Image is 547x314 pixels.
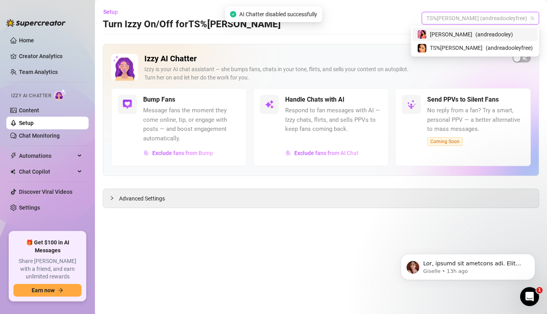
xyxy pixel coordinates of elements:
[103,9,118,15] span: Setup
[239,10,317,19] span: AI Chatter disabled successfully
[19,107,39,113] a: Content
[427,95,499,104] h5: Send PPVs to Silent Fans
[6,19,66,27] img: logo-BBDzfeDw.svg
[34,23,136,265] span: Lor, ipsumd sit ametcons adi. Elit sed’d eius t incidid ut lab etd—Magn aliq enimadm ve quis, no ...
[13,239,81,254] span: 🎁 Get $100 in AI Messages
[10,169,15,174] img: Chat Copilot
[19,50,82,62] a: Creator Analytics
[54,89,66,100] img: AI Chatter
[143,147,214,159] button: Exclude fans from Bump
[285,147,359,159] button: Exclude fans from AI Chat
[19,189,72,195] a: Discover Viral Videos
[34,30,136,38] p: Message from Giselle, sent 13h ago
[144,65,506,82] div: Izzy is your AI chat assistant — she bumps fans, chats in your tone, flirts, and sells your conte...
[520,287,539,306] iframe: Intercom live chat
[144,150,149,156] img: svg%3e
[143,95,175,104] h5: Bump Fans
[35,224,148,240] button: Get started with the Desktop app ⭐️
[123,100,132,109] img: svg%3e
[230,11,236,17] span: check-circle
[36,244,148,260] button: Desktop App and Browser Extention
[19,69,58,75] a: Team Analytics
[407,100,416,109] img: svg%3e
[111,54,138,81] img: Izzy AI Chatter
[19,120,34,126] a: Setup
[69,204,148,220] button: I need an explanation❓
[139,3,153,17] div: Close
[23,4,35,17] img: Profile image for Giselle
[265,100,274,109] img: svg%3e
[19,165,75,178] span: Chat Copilot
[19,204,40,211] a: Settings
[486,44,533,52] span: ( andreadooleyfree )
[152,150,213,156] span: Exclude fans from Bump
[34,4,46,17] img: Profile image for Ella
[103,18,281,31] h3: Turn Izzy On/Off for TS%[PERSON_NAME]
[110,196,114,201] span: collapsed
[32,287,55,293] span: Earn now
[426,12,534,24] span: TS%ANDREA (andreadooleyfree)
[67,10,97,18] p: A few hours
[285,106,382,134] span: Respond to fan messages with AI — Izzy chats, flirts, and sells PPVs to keep fans coming back.
[418,44,426,53] img: TS%ANDREA
[10,153,17,159] span: thunderbolt
[45,4,57,17] div: Profile image for Joe
[5,3,20,18] button: go back
[119,194,165,203] span: Advanced Settings
[536,287,543,293] span: 1
[286,150,291,156] img: svg%3e
[427,106,524,134] span: No reply from a fan? Try a smart, personal PPV — a better alternative to mass messages.
[6,45,152,80] div: Ella says…
[294,150,359,156] span: Exclude fans from AI Chat
[143,106,240,143] span: Message fans the moment they come online, tip, or engage with posts — and boost engagement automa...
[144,54,506,64] h2: Izzy AI Chatter
[103,6,124,18] button: Setup
[6,45,117,63] div: Hey, What brings you here [DATE]?[PERSON_NAME] • Just now
[10,178,148,201] button: Izzy Credits, billing & subscription or Affiliate Program 💵
[530,16,535,21] span: team
[418,30,426,39] img: Andrea
[58,288,63,293] span: arrow-right
[35,158,96,174] button: Izzy AI Chatter 👩
[427,137,463,146] span: Coming Soon
[19,149,75,162] span: Automations
[430,30,472,39] span: [PERSON_NAME]
[285,95,344,104] h5: Handle Chats with AI
[13,64,79,69] div: [PERSON_NAME] • Just now
[124,3,139,18] button: Home
[11,92,51,100] span: Izzy AI Chatter
[430,44,483,52] span: TS%[PERSON_NAME]
[475,30,513,39] span: ( andreadooley )
[19,37,34,44] a: Home
[97,158,148,174] button: Report Bug 🐛
[19,132,60,139] a: Chat Monitoring
[13,284,81,297] button: Earn nowarrow-right
[389,237,547,293] iframe: Intercom notifications message
[110,194,119,202] div: collapsed
[13,50,110,58] div: Hey, What brings you here [DATE]?
[13,257,81,281] span: Share [PERSON_NAME] with a friend, and earn unlimited rewards
[61,4,110,10] h1: 🌟 Supercreator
